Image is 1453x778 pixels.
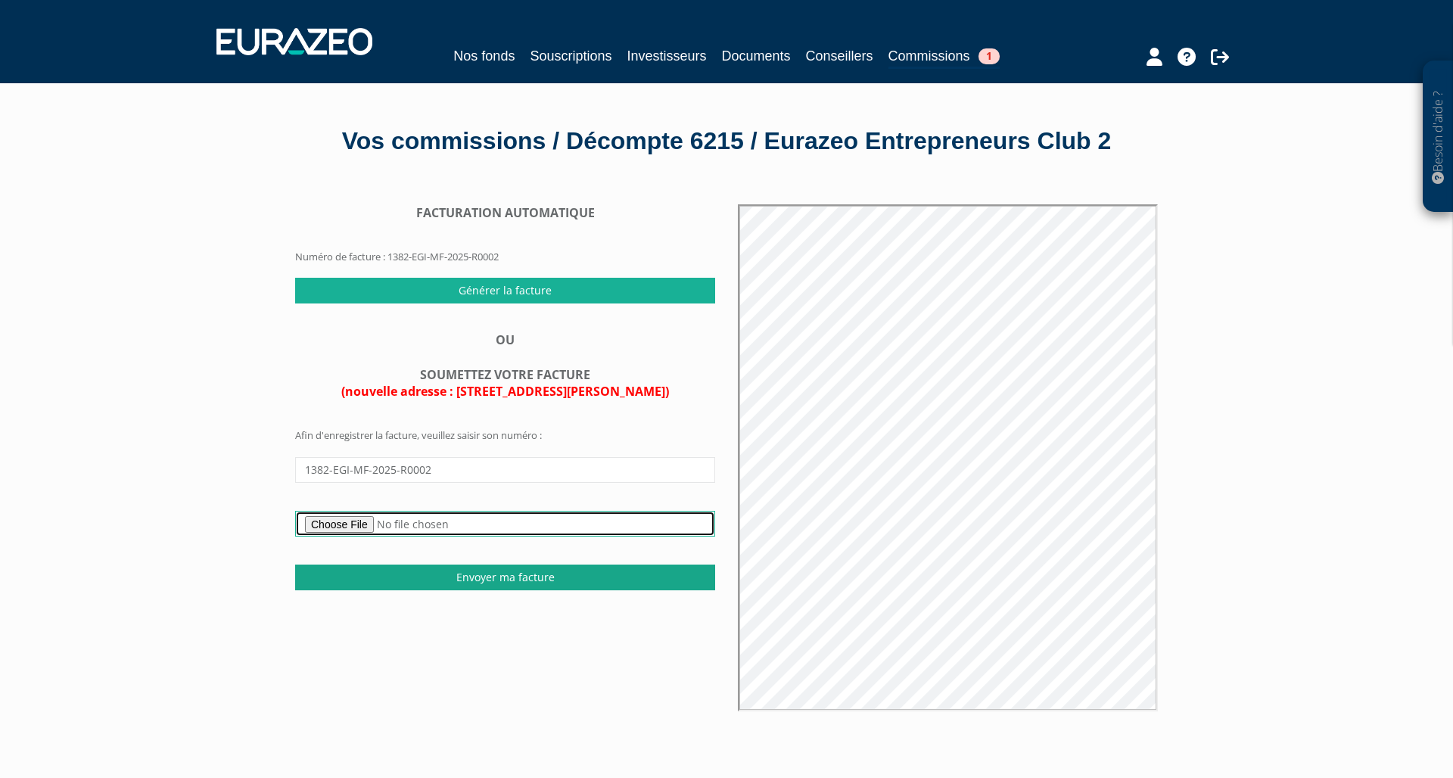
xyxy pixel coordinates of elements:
[722,45,791,67] a: Documents
[295,124,1158,159] div: Vos commissions / Décompte 6215 / Eurazeo Entrepreneurs Club 2
[295,457,715,483] input: Numéro de facture
[216,28,372,55] img: 1732889491-logotype_eurazeo_blanc_rvb.png
[453,45,515,67] a: Nos fonds
[341,383,669,400] span: (nouvelle adresse : [STREET_ADDRESS][PERSON_NAME])
[627,45,706,67] a: Investisseurs
[1430,69,1447,205] p: Besoin d'aide ?
[295,204,715,278] form: Numéro de facture : 1382-EGI-MF-2025-R0002
[295,428,715,590] form: Afin d'enregistrer la facture, veuillez saisir son numéro :
[530,45,611,67] a: Souscriptions
[888,45,1000,69] a: Commissions1
[295,278,715,303] input: Générer la facture
[979,48,1000,64] span: 1
[806,45,873,67] a: Conseillers
[295,565,715,590] input: Envoyer ma facture
[295,204,715,222] div: FACTURATION AUTOMATIQUE
[295,331,715,400] div: OU SOUMETTEZ VOTRE FACTURE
